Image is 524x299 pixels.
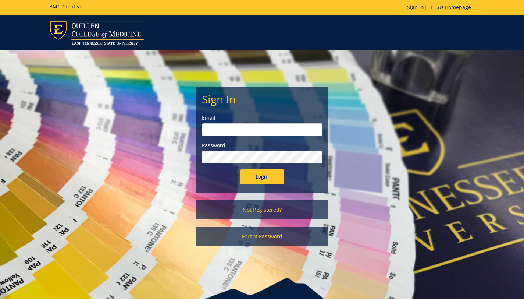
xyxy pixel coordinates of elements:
[407,4,424,11] a: Sign In
[196,200,328,219] a: Not Registered?
[407,4,475,11] p: |
[240,169,284,184] input: Login
[196,227,328,246] a: Forgot Password
[49,21,144,45] img: ETSU logo
[49,4,82,9] h5: BMC Creative
[202,93,322,105] h2: Sign In
[202,114,322,122] label: Email
[202,142,322,149] label: Password
[427,4,475,11] a: ETSU Homepage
